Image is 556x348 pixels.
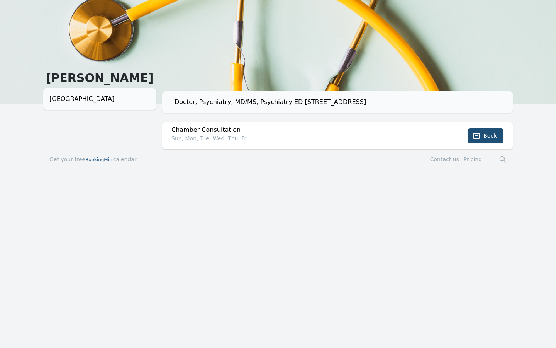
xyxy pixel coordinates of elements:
[43,71,156,85] h1: [PERSON_NAME]
[49,155,137,163] a: Get your freeBookingMitrcalendar
[464,156,482,162] a: Pricing
[430,156,459,162] a: Contact us
[171,125,434,135] h2: Chamber Consultation
[171,135,434,142] p: Sun, Mon, Tue, Wed, Thu, Fri
[468,128,503,143] button: Book
[175,97,507,107] div: Doctor, Psychiatry, MD/MS, Psychiatry ED [STREET_ADDRESS]
[49,94,150,104] div: [GEOGRAPHIC_DATA]
[483,132,497,140] span: Book
[85,157,113,162] span: BookingMitr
